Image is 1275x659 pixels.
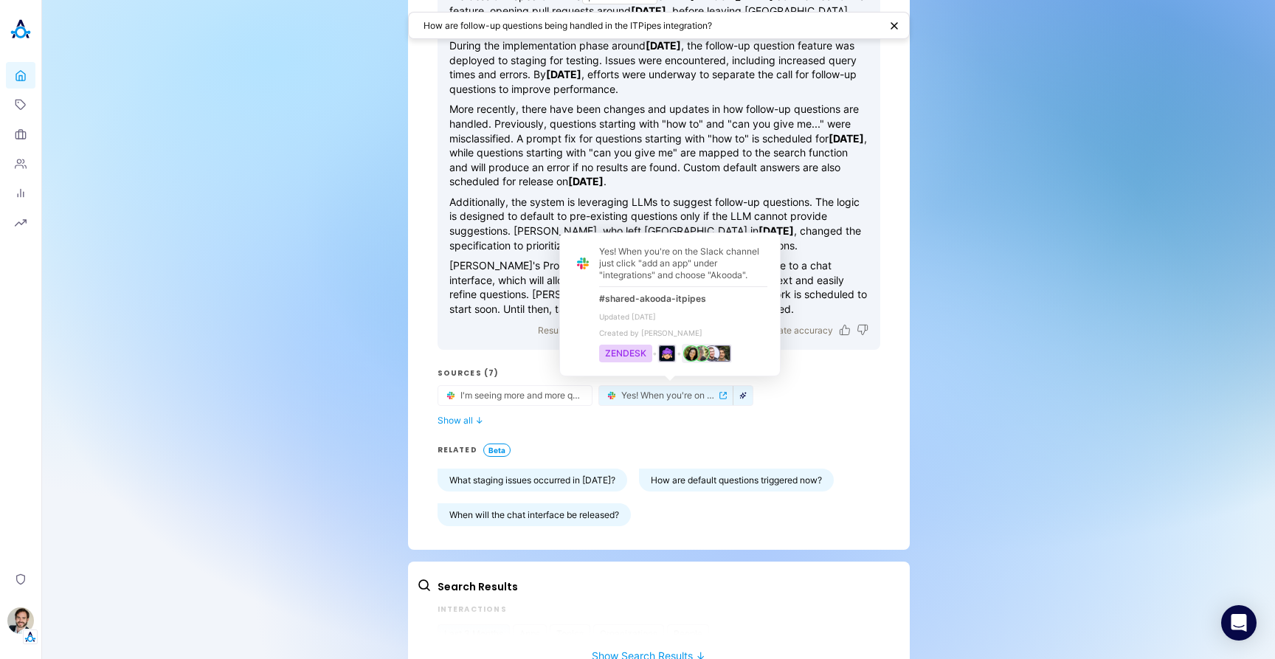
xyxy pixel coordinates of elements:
[568,175,604,187] strong: [DATE]
[538,322,833,338] p: Results are generated by AI and may require verification. Rate accuracy
[1221,605,1257,641] div: Open Intercom Messenger
[438,386,592,405] button: source-button
[438,368,880,379] h3: Sources (7)
[438,469,627,491] button: What staging issues occurred in [DATE]?
[483,444,511,457] span: Beta
[438,415,880,426] button: Show all ↓
[438,444,477,456] h3: RELATED
[449,102,868,189] p: More recently, there have been changes and updates in how follow-up questions are handled. Previo...
[449,195,868,252] p: Additionally, the system is leveraging LLMs to suggest follow-up questions. The logic is designed...
[857,324,868,336] button: Dislike
[646,39,681,52] strong: [DATE]
[639,469,834,491] button: How are default questions triggered now?
[460,390,583,401] span: I'm seeing more and more questions that start with "how to" and "can you give me..." which are cl...
[759,224,794,237] strong: [DATE]
[605,389,618,402] img: Slack
[599,386,733,405] button: source-button
[829,132,864,145] strong: [DATE]
[684,288,719,300] strong: [DATE]
[621,390,716,401] span: Yes! When you're on the Slack channel just click "add an app" under "integrations" and choose "Ak...
[449,38,868,96] p: During the implementation phase around , the follow-up question feature was deployed to staging f...
[719,392,727,399] svg: external-link-icon
[839,324,851,336] button: Like
[438,579,880,595] h2: Search Results
[424,18,880,32] textarea: How are follow-up questions being handled in the ITPipes integration?
[6,601,35,644] button: Stewart HullTenant Logo
[7,607,34,634] img: Stewart Hull
[631,4,666,17] strong: [DATE]
[449,258,868,316] p: [PERSON_NAME]'s Product department plans to change the interface to a chat interface, which will ...
[546,68,581,80] strong: [DATE]
[475,415,483,426] span: ↓
[23,629,38,644] img: Tenant Logo
[444,389,457,402] img: Slack
[6,15,35,44] img: Akooda Logo
[438,503,631,526] button: When will the chat interface be released?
